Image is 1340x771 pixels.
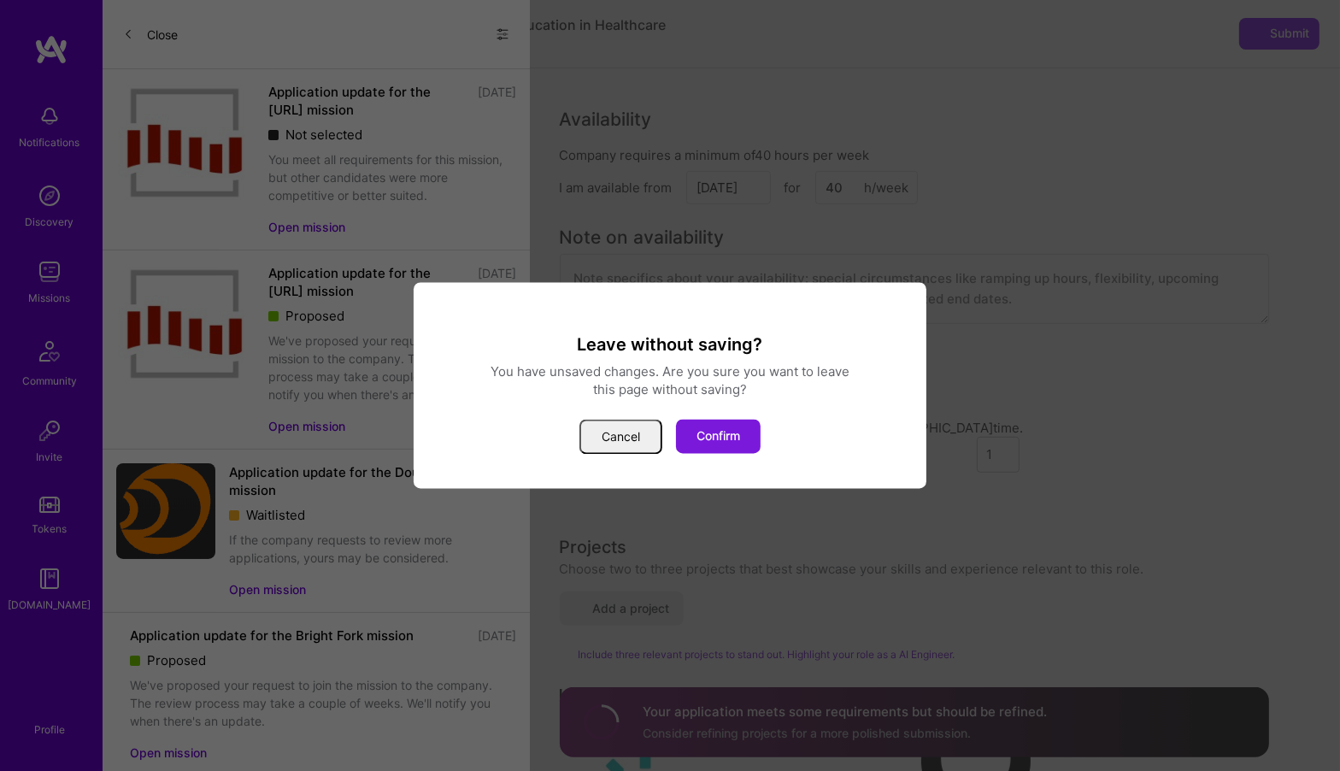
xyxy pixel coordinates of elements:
[676,420,761,454] button: Confirm
[434,334,906,356] h3: Leave without saving?
[414,283,926,489] div: modal
[434,363,906,381] div: You have unsaved changes. Are you sure you want to leave
[434,381,906,399] div: this page without saving?
[579,420,662,455] button: Cancel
